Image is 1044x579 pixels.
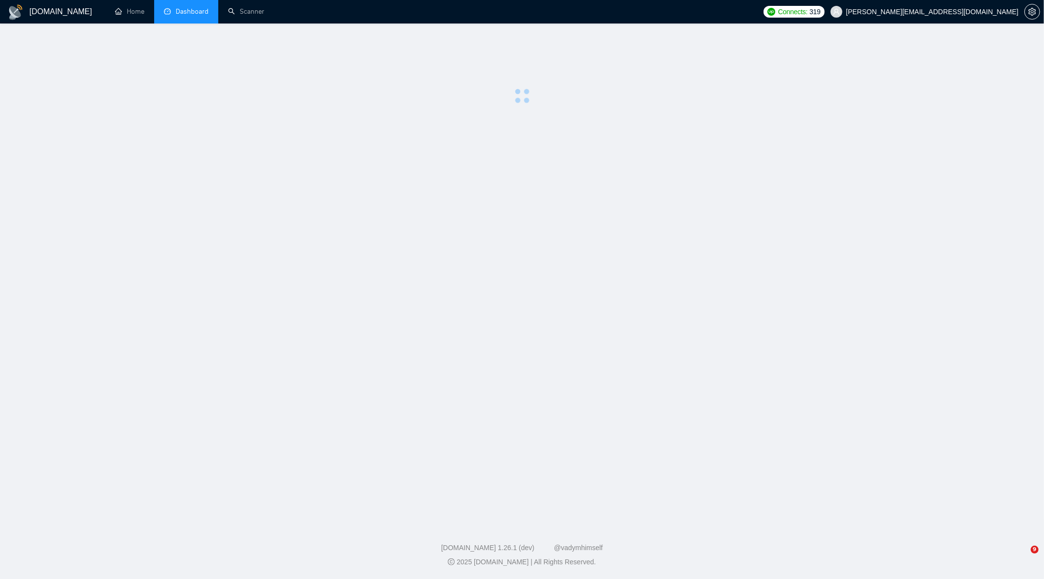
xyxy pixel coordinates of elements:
img: upwork-logo.png [767,8,775,16]
span: 9 [1031,546,1039,554]
span: 319 [810,6,820,17]
iframe: Intercom live chat [1011,546,1034,569]
img: logo [8,4,23,20]
a: @vadymhimself [554,544,603,552]
span: copyright [448,558,455,565]
a: searchScanner [228,7,264,16]
a: [DOMAIN_NAME] 1.26.1 (dev) [441,544,534,552]
span: dashboard [164,8,171,15]
span: setting [1025,8,1040,16]
button: setting [1024,4,1040,20]
a: setting [1024,8,1040,16]
span: Dashboard [176,7,209,16]
a: homeHome [115,7,144,16]
div: 2025 [DOMAIN_NAME] | All Rights Reserved. [8,557,1036,567]
span: user [833,8,840,15]
span: Connects: [778,6,808,17]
